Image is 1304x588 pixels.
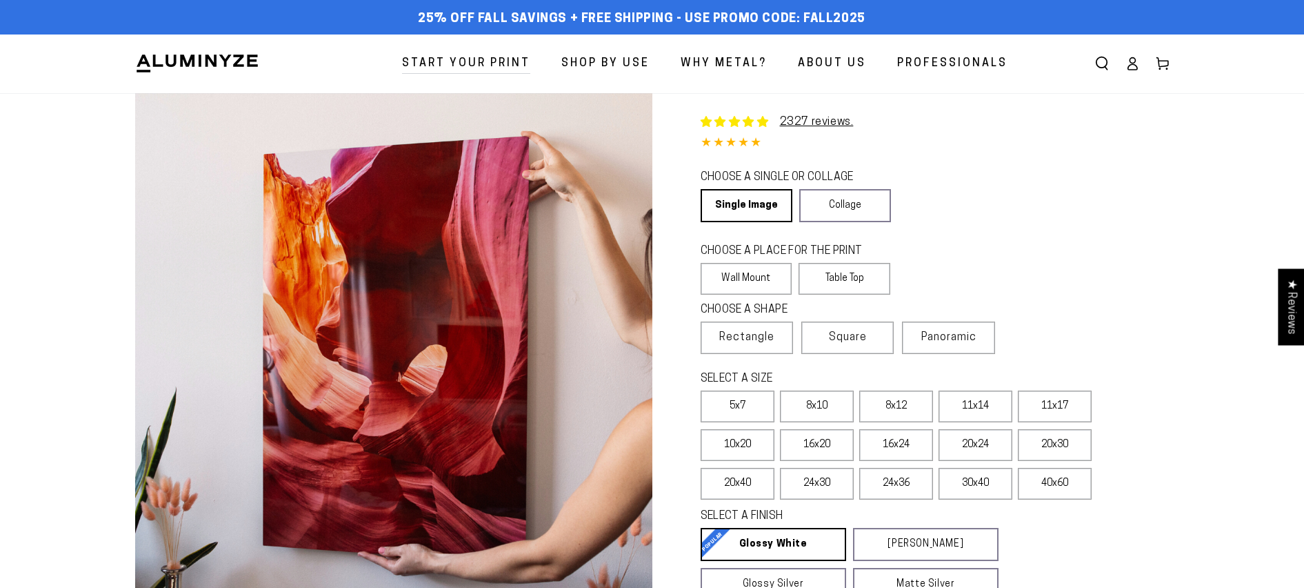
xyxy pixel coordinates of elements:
label: 40x60 [1018,468,1092,500]
a: Start Your Print [392,46,541,82]
label: 20x40 [701,468,774,500]
label: 30x40 [939,468,1012,500]
legend: SELECT A FINISH [701,509,965,525]
label: 8x12 [859,391,933,422]
span: 25% off FALL Savings + Free Shipping - Use Promo Code: FALL2025 [418,12,865,27]
a: Single Image [701,189,792,222]
span: Panoramic [921,332,976,343]
label: 11x17 [1018,391,1092,422]
legend: CHOOSE A SHAPE [701,302,880,318]
label: 24x30 [780,468,854,500]
a: Professionals [887,46,1018,82]
a: Glossy White [701,528,846,561]
legend: SELECT A SIZE [701,371,976,387]
span: Shop By Use [561,54,650,74]
span: Why Metal? [681,54,767,74]
a: Shop By Use [551,46,660,82]
div: 4.85 out of 5.0 stars [701,134,1170,154]
label: 24x36 [859,468,933,500]
span: About Us [798,54,866,74]
label: Table Top [799,263,890,295]
a: About Us [788,46,876,82]
label: 16x24 [859,429,933,461]
span: Rectangle [719,329,774,346]
label: 8x10 [780,391,854,422]
label: 5x7 [701,391,774,422]
a: [PERSON_NAME] [853,528,999,561]
span: Start Your Print [402,54,530,74]
label: 16x20 [780,429,854,461]
img: Aluminyze [135,53,259,74]
label: 20x24 [939,429,1012,461]
label: Wall Mount [701,263,792,295]
span: Professionals [897,54,1007,74]
label: 11x14 [939,391,1012,422]
legend: CHOOSE A PLACE FOR THE PRINT [701,244,878,259]
legend: CHOOSE A SINGLE OR COLLAGE [701,170,879,186]
a: Why Metal? [670,46,777,82]
label: 10x20 [701,429,774,461]
label: 20x30 [1018,429,1092,461]
div: Click to open Judge.me floating reviews tab [1278,268,1304,345]
summary: Search our site [1087,48,1117,79]
a: 2327 reviews. [780,117,854,128]
a: Collage [799,189,891,222]
span: Square [829,329,867,346]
